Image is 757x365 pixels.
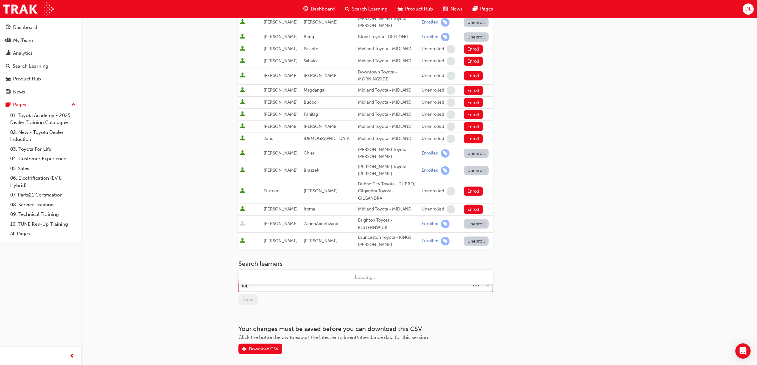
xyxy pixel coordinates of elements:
span: User is active [240,46,245,52]
div: Midland Toyota - MIDLAND [358,45,419,53]
span: learningRecordVerb_NONE-icon [447,72,455,80]
span: [PERSON_NAME] [264,112,298,117]
button: Unenroll [464,237,489,246]
a: News [3,86,79,98]
span: [PERSON_NAME] [304,188,338,194]
a: My Team [3,35,79,46]
span: download-icon [242,347,246,352]
span: pages-icon [473,5,478,13]
div: Unenrolled [422,136,444,142]
span: [PERSON_NAME] [264,73,298,78]
span: [PERSON_NAME] [264,238,298,244]
span: up-icon [72,101,76,109]
span: User is active [240,87,245,93]
div: Brighton Toyota - ELSTERNWICK [358,217,419,231]
span: [PERSON_NAME] [264,168,298,173]
button: DL [743,3,754,15]
span: User is active [240,206,245,212]
span: DL [745,5,751,13]
button: Enroll [464,57,483,66]
span: chart-icon [6,51,10,56]
span: search-icon [6,64,10,69]
div: Enrolled [422,19,438,25]
button: Enroll [464,205,483,214]
span: [PERSON_NAME] [264,221,298,226]
a: 03. Toyota For Life [8,144,79,154]
button: Enroll [464,134,483,143]
span: Dashboard [311,5,335,13]
button: Pages [3,99,79,111]
a: 07. Parts21 Certification [8,190,79,200]
span: User is active [240,167,245,174]
span: Sabalo [304,58,317,64]
span: learningRecordVerb_ENROLL-icon [441,18,450,27]
a: Search Learning [3,60,79,72]
span: learningRecordVerb_NONE-icon [447,134,455,143]
h3: Search learners [238,260,493,267]
span: [PERSON_NAME] [264,206,298,212]
span: news-icon [443,5,448,13]
div: Enrolled [422,34,438,40]
span: [PERSON_NAME] [304,238,338,244]
a: news-iconNews [438,3,468,16]
button: Enroll [464,98,483,107]
span: Pages [480,5,493,13]
a: Dashboard [3,22,79,33]
span: Budod [304,100,317,105]
span: [PERSON_NAME] [264,34,298,39]
div: Unenrolled [422,124,444,130]
div: [PERSON_NAME] Toyota - [PERSON_NAME] [358,163,419,178]
a: guage-iconDashboard [298,3,340,16]
span: [DEMOGRAPHIC_DATA] [304,136,351,141]
span: [PERSON_NAME] [304,73,338,78]
button: Save [238,294,258,305]
span: User is active [240,150,245,156]
span: people-icon [6,38,10,44]
div: Unenrolled [422,58,444,64]
div: Loading... [238,271,493,284]
span: Product Hub [405,5,433,13]
span: User is active [240,58,245,64]
span: guage-icon [303,5,308,13]
span: [PERSON_NAME] [264,19,298,25]
span: [PERSON_NAME] [264,58,298,64]
a: search-iconSearch Learning [340,3,393,16]
span: News [451,5,463,13]
span: news-icon [6,89,10,95]
div: Midland Toyota - MIDLAND [358,206,419,213]
div: Midland Toyota - MIDLAND [358,87,419,94]
h3: Your changes must be saved before you can download this CSV [238,325,493,333]
span: learningRecordVerb_ENROLL-icon [441,220,450,228]
div: Unenrolled [422,206,444,212]
span: Braszell [304,168,320,173]
span: guage-icon [6,25,10,31]
a: car-iconProduct Hub [393,3,438,16]
button: Unenroll [464,32,489,42]
img: Trak [3,2,54,16]
button: Unenroll [464,219,489,229]
button: Download CSV [238,344,282,354]
span: Click the button below to export the latest enrollment/attendance data for this session [238,334,428,340]
span: User is active [240,111,245,118]
div: Download CSV [249,346,279,352]
span: User is active [240,238,245,244]
a: Analytics [3,47,79,59]
span: Pajarito [304,46,318,52]
a: 02. New - Toyota Dealer Induction [8,127,79,144]
span: [PERSON_NAME] [264,150,298,156]
button: Enroll [464,86,483,95]
span: car-icon [6,76,10,82]
span: [PERSON_NAME] [264,100,298,105]
div: Unenrolled [422,112,444,118]
button: DashboardMy TeamAnalyticsSearch LearningProduct HubNews [3,20,79,99]
span: [PERSON_NAME] [304,19,338,25]
button: Enroll [464,45,483,54]
span: pages-icon [6,102,10,108]
span: search-icon [345,5,349,13]
a: 08. Service Training [8,200,79,210]
span: learningRecordVerb_NONE-icon [447,110,455,119]
div: Enrolled [422,238,438,244]
span: Chier [304,150,314,156]
span: [PERSON_NAME] [264,124,298,129]
span: ZaheriAbdehvand [304,221,338,226]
